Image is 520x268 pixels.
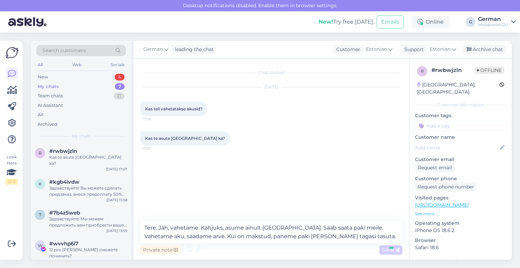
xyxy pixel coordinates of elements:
a: [URL][DOMAIN_NAME] [415,202,469,208]
p: Browser [415,237,506,244]
div: Kas te asute [GEOGRAPHIC_DATA] ka? [49,154,127,167]
div: Customer [334,46,360,53]
p: Customer email [415,156,506,163]
div: Socials [109,60,126,69]
a: GermanMobipunkt OÜ [478,16,516,27]
input: Add a tag [415,121,506,131]
span: Offline [474,66,504,74]
div: Support [402,46,424,53]
div: AI Assistant [38,102,63,109]
input: Add name [415,144,498,151]
div: German [478,16,508,22]
p: Customer tags [415,112,506,119]
div: Здравствуйте! Мы можем предложить вам приобрести ваше устройство только в случае покупки у нас че... [49,216,127,228]
div: Archive chat [463,45,506,54]
div: Try free [DATE]: [318,18,374,26]
div: 2 / 3 [5,179,18,185]
button: Emails [377,15,404,28]
span: #7b4z5web [49,210,80,216]
span: w [38,243,42,248]
div: [DATE] 13:46 [106,259,127,264]
div: New [38,74,48,81]
div: 21 [114,93,125,99]
span: r [421,69,424,74]
div: All [38,111,43,118]
div: Request email [415,163,455,172]
div: 7 [115,83,125,90]
span: 17:07 [142,146,168,151]
div: [DATE] 17:07 [106,167,127,172]
span: #wvvhp6i7 [49,241,78,247]
b: New! [318,19,333,25]
div: Mobipunkt OÜ [478,22,508,27]
span: 17:00 [142,117,168,122]
span: Search customers [42,47,86,54]
div: 4 [115,74,125,81]
div: [DATE] 15:58 [106,197,127,203]
span: 7 [39,212,41,217]
div: [DATE] [140,84,402,90]
div: Chat started [140,70,402,76]
span: Kas teil vahetatakse akusid? [145,106,203,111]
div: Customer information [415,102,506,108]
div: My chats [38,83,59,90]
div: 12 pro [PERSON_NAME] сможете починить? [49,247,127,259]
div: Look Here [5,154,18,185]
div: G [466,17,475,27]
span: Estonian [430,46,451,53]
span: My chats [72,133,90,139]
div: leading the chat [172,46,214,53]
p: See more ... [415,211,506,217]
p: Customer phone [415,175,506,182]
p: Safari 18.6 [415,244,506,251]
p: Customer name [415,134,506,141]
div: All [36,60,44,69]
span: Kas te asute [GEOGRAPHIC_DATA] ka? [145,136,225,141]
div: # rwbwjzln [431,66,474,74]
img: Askly Logo [5,46,18,59]
div: Online [412,16,449,28]
div: Web [71,60,83,69]
span: k [39,181,42,186]
div: [GEOGRAPHIC_DATA], [GEOGRAPHIC_DATA] [417,81,499,96]
span: r [39,150,42,156]
span: #rwbwjzln [49,148,77,154]
span: #kgb4ivdw [49,179,79,185]
p: Operating system [415,220,506,227]
div: Archived [38,121,57,128]
span: German [143,46,163,53]
span: Estonian [366,46,387,53]
div: Team chats [38,93,63,99]
div: Extra [415,258,506,264]
p: iPhone OS 18.6.2 [415,227,506,234]
div: [DATE] 13:59 [106,228,127,233]
div: Request phone number [415,182,477,192]
div: Здравствуйте! Вы можете сделать предзаказ, внеся предоплату 50% или оформив рассрочку, как у нас ... [49,185,127,197]
p: Visited pages [415,194,506,202]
